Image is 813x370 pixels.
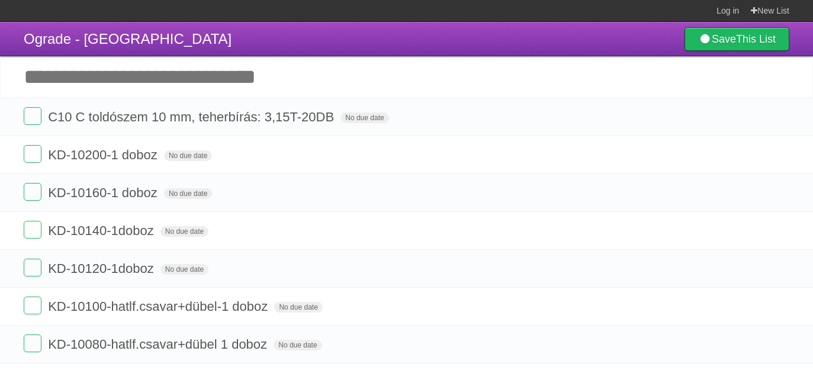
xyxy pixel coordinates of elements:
[48,147,160,162] span: KD-10200-1 doboz
[48,261,157,276] span: KD-10120-1doboz
[48,299,271,314] span: KD-10100-hatlf.csavar+dübel-1 doboz
[24,334,41,352] label: Done
[24,297,41,314] label: Done
[48,110,337,124] span: C10 C toldószem 10 mm, teherbírás: 3,15T-20DB
[24,259,41,276] label: Done
[685,27,789,51] a: SaveThis List
[160,226,208,237] span: No due date
[24,31,232,47] span: Ograde - [GEOGRAPHIC_DATA]
[164,188,212,199] span: No due date
[24,183,41,201] label: Done
[24,145,41,163] label: Done
[736,33,776,45] b: This List
[340,112,388,123] span: No due date
[164,150,212,161] span: No due date
[48,337,270,352] span: KD-10080-hatlf.csavar+dübel 1 doboz
[24,107,41,125] label: Done
[274,340,322,350] span: No due date
[48,223,157,238] span: KD-10140-1doboz
[274,302,322,313] span: No due date
[24,221,41,239] label: Done
[160,264,208,275] span: No due date
[48,185,160,200] span: KD-10160-1 doboz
